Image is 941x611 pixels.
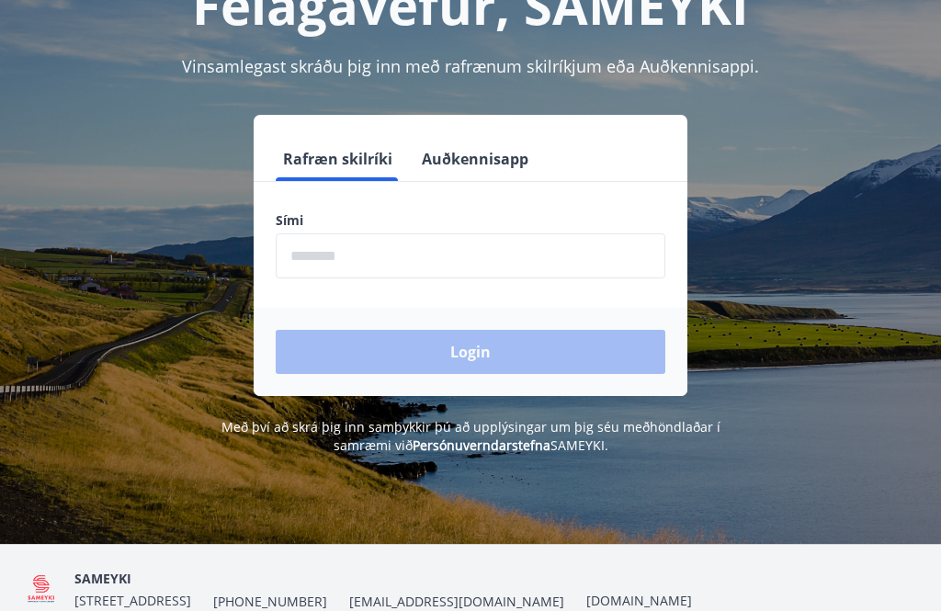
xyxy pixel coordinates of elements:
[22,570,60,609] img: 5QO2FORUuMeaEQbdwbcTl28EtwdGrpJ2a0ZOehIg.png
[182,55,759,77] span: Vinsamlegast skráðu þig inn með rafrænum skilríkjum eða Auðkennisappi.
[413,436,550,454] a: Persónuverndarstefna
[276,137,400,181] button: Rafræn skilríki
[221,418,720,454] span: Með því að skrá þig inn samþykkir þú að upplýsingar um þig séu meðhöndlaðar í samræmi við SAMEYKI.
[276,211,665,230] label: Sími
[586,592,692,609] a: [DOMAIN_NAME]
[349,593,564,611] span: [EMAIL_ADDRESS][DOMAIN_NAME]
[74,570,131,587] span: SAMEYKI
[213,593,327,611] span: [PHONE_NUMBER]
[74,592,191,609] span: [STREET_ADDRESS]
[414,137,536,181] button: Auðkennisapp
